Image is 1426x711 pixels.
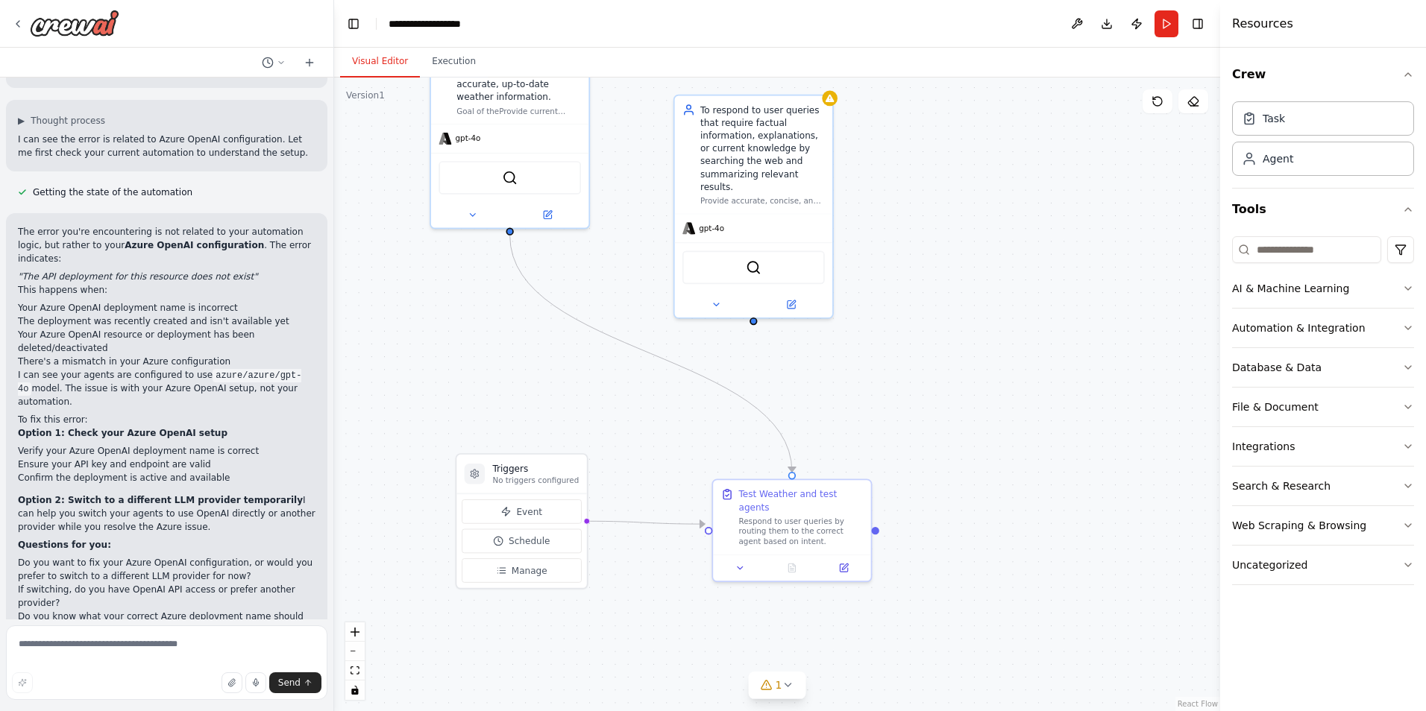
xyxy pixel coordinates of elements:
div: Database & Data [1232,360,1322,375]
li: Do you know what your correct Azure deployment name should be? [18,610,315,636]
button: Upload files [222,672,242,693]
div: Web Scraping & Browsing [1232,518,1366,533]
button: Schedule [462,529,582,554]
span: Event [516,505,541,518]
nav: breadcrumb [389,16,484,31]
img: SerplyWebSearchTool [746,260,761,276]
button: Manage [462,558,582,583]
div: To respond to user queries that require factual information, explanations, or current knowledge b... [673,95,834,319]
button: AI & Machine Learning [1232,269,1414,308]
div: Version 1 [346,89,385,101]
p: I can see the error is related to Azure OpenAI configuration. Let me first check your current aut... [18,133,315,159]
p: I can see your agents are configured to use model. The issue is with your Azure OpenAI setup, not... [18,368,315,408]
span: ▶ [18,115,25,127]
img: SerpApiGoogleSearchTool [502,170,518,186]
div: Tools [1232,230,1414,597]
button: Search & Research [1232,467,1414,505]
button: 1 [749,671,806,699]
button: Open in side panel [511,207,583,223]
span: Thought process [31,115,105,127]
button: zoom out [345,642,365,661]
g: Edge from 203a84a4-bbbe-4061-a85f-6c89cbbb6432 to 4d2ebe18-1b47-4543-be82-df2df7e909be [503,236,798,472]
li: Your Azure OpenAI resource or deployment has been deleted/deactivated [18,328,315,355]
button: Uncategorized [1232,546,1414,584]
button: Start a new chat [298,54,321,72]
div: Integrations [1232,439,1295,454]
button: File & Document [1232,388,1414,426]
li: Confirm the deployment is active and available [18,471,315,484]
li: Verify your Azure OpenAI deployment name is correct [18,444,315,458]
strong: Option 2: Switch to a different LLM provider temporarily [18,495,303,505]
p: This happens when: [18,283,315,297]
div: File & Document [1232,399,1319,414]
button: Crew [1232,54,1414,95]
button: ▶Thought process [18,115,105,127]
span: Send [278,677,301,689]
button: Execution [420,46,488,78]
div: Crew [1232,95,1414,188]
div: Respond to user queries by routing them to the correct agent based on intent. [739,516,864,546]
button: Open in side panel [755,297,827,312]
span: 1 [776,677,782,692]
button: Send [269,672,321,693]
div: Goal of theProvide current weather details such as: - Temperature - Forecast (e.g., sunny, rainy,... [456,106,581,116]
div: AI & Machine Learning [1232,281,1349,296]
div: Uncategorized [1232,557,1307,572]
li: The deployment was recently created and isn't available yet [18,315,315,328]
button: toggle interactivity [345,680,365,700]
h2: To fix this error: [18,413,315,426]
button: Automation & Integration [1232,309,1414,347]
button: zoom in [345,622,365,642]
h4: Resources [1232,15,1293,33]
button: Switch to previous chat [256,54,292,72]
div: To respond to user queries about weather conditions by fetching and delivering accurate, up-to-da... [456,39,581,104]
img: Logo [30,10,119,37]
li: Your Azure OpenAI deployment name is incorrect [18,301,315,315]
div: To respond to user queries that require factual information, explanations, or current knowledge b... [700,104,825,193]
span: Manage [512,564,547,577]
button: Open in side panel [822,560,866,576]
h3: Triggers [492,462,579,475]
p: The error you're encountering is not related to your automation logic, but rather to your . The e... [18,225,315,265]
li: Do you want to fix your Azure OpenAI configuration, or would you prefer to switch to a different ... [18,556,315,583]
div: Agent [1263,151,1293,166]
strong: Questions for you: [18,540,111,550]
button: Database & Data [1232,348,1414,387]
div: React Flow controls [345,622,365,700]
button: Visual Editor [340,46,420,78]
button: fit view [345,661,365,680]
div: Automation & Integration [1232,320,1366,335]
div: TriggersNo triggers configuredEventScheduleManage [456,453,588,589]
li: Ensure your API key and endpoint are valid [18,458,315,471]
button: Click to speak your automation idea [245,672,266,693]
button: No output available [765,560,820,576]
button: Hide left sidebar [343,13,364,34]
a: React Flow attribution [1178,700,1218,708]
span: gpt-4o [456,133,481,144]
button: Integrations [1232,427,1414,466]
button: Tools [1232,189,1414,230]
button: Improve this prompt [12,672,33,693]
g: Edge from triggers to 4d2ebe18-1b47-4543-be82-df2df7e909be [585,515,705,531]
div: Provide accurate, concise, and helpful answers to general questions such as: - Definitions and ex... [700,196,825,206]
strong: Option 1: Check your Azure OpenAI setup [18,428,227,438]
code: azure/azure/gpt-4o [18,369,301,396]
li: If switching, do you have OpenAI API access or prefer another provider? [18,583,315,610]
p: No triggers configured [492,475,579,485]
span: Schedule [509,534,550,547]
li: There's a mismatch in your Azure configuration [18,355,315,368]
em: "The API deployment for this resource does not exist" [18,271,258,282]
span: gpt-4o [699,224,724,234]
p: I can help you switch your agents to use OpenAI directly or another provider while you resolve th... [18,493,315,534]
strong: Azure OpenAI configuration [125,240,264,250]
div: Test Weather and test agents [739,488,864,513]
button: Hide right sidebar [1187,13,1208,34]
span: Getting the state of the automation [33,186,192,198]
button: Event [462,499,582,524]
div: Test Weather and test agentsRespond to user queries by routing them to the correct agent based on... [712,479,872,582]
div: Task [1263,111,1285,126]
div: Search & Research [1232,478,1331,493]
button: Web Scraping & Browsing [1232,506,1414,545]
div: To respond to user queries about weather conditions by fetching and delivering accurate, up-to-da... [430,31,590,230]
